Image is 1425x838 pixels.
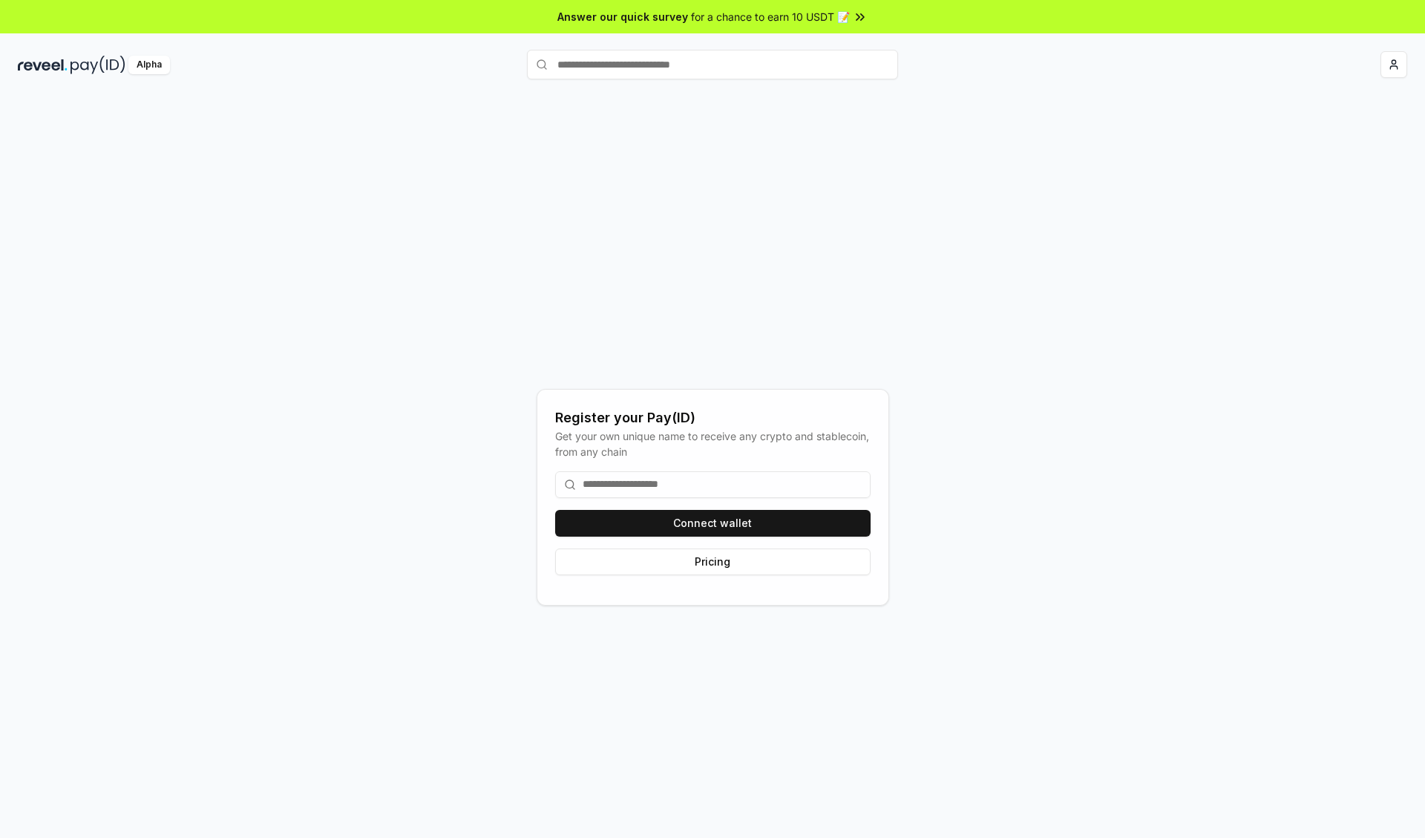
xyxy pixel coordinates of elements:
div: Alpha [128,56,170,74]
div: Register your Pay(ID) [555,407,871,428]
span: for a chance to earn 10 USDT 📝 [691,9,850,24]
img: pay_id [71,56,125,74]
button: Connect wallet [555,510,871,537]
span: Answer our quick survey [557,9,688,24]
img: reveel_dark [18,56,68,74]
button: Pricing [555,549,871,575]
div: Get your own unique name to receive any crypto and stablecoin, from any chain [555,428,871,459]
